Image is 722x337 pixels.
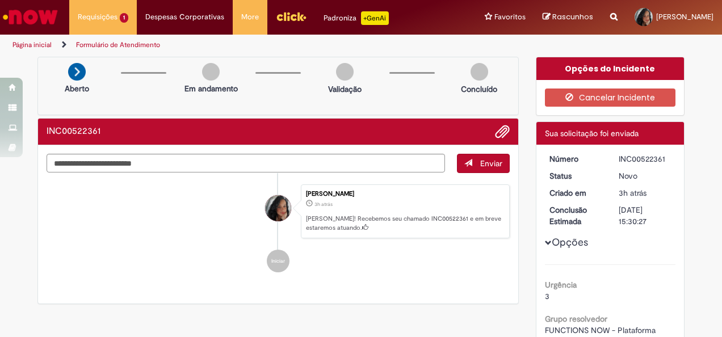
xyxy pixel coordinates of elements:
span: [PERSON_NAME] [656,12,713,22]
img: img-circle-grey.png [471,63,488,81]
b: Grupo resolvedor [545,314,607,324]
p: Aberto [65,83,89,94]
div: Opções do Incidente [536,57,685,80]
a: Página inicial [12,40,52,49]
button: Enviar [457,154,510,173]
p: Concluído [461,83,497,95]
button: Adicionar anexos [495,124,510,139]
img: arrow-next.png [68,63,86,81]
p: Validação [328,83,362,95]
p: [PERSON_NAME]! Recebemos seu chamado INC00522361 e em breve estaremos atuando. [306,214,503,232]
span: Rascunhos [552,11,593,22]
textarea: Digite sua mensagem aqui... [47,154,445,172]
img: img-circle-grey.png [336,63,354,81]
div: INC00522361 [619,153,671,165]
button: Cancelar Incidente [545,89,676,107]
time: 28/08/2025 13:30:27 [314,201,333,208]
div: [DATE] 15:30:27 [619,204,671,227]
div: [PERSON_NAME] [306,191,503,197]
ul: Histórico de tíquete [47,173,510,284]
span: Despesas Corporativas [145,11,224,23]
dt: Conclusão Estimada [541,204,611,227]
span: Favoritos [494,11,526,23]
span: 3h atrás [619,188,647,198]
a: Rascunhos [543,12,593,23]
h2: INC00522361 Histórico de tíquete [47,127,100,137]
span: Requisições [78,11,117,23]
img: ServiceNow [1,6,60,28]
span: More [241,11,259,23]
dt: Status [541,170,611,182]
span: Enviar [480,158,502,168]
li: Bianca Peichoto [47,184,510,239]
div: Novo [619,170,671,182]
img: img-circle-grey.png [202,63,220,81]
dt: Número [541,153,611,165]
b: Urgência [545,280,577,290]
time: 28/08/2025 13:30:27 [619,188,647,198]
span: 1 [120,13,128,23]
p: +GenAi [361,11,389,25]
div: 28/08/2025 13:30:27 [619,187,671,199]
p: Em andamento [184,83,238,94]
span: 3h atrás [314,201,333,208]
dt: Criado em [541,187,611,199]
a: Formulário de Atendimento [76,40,160,49]
div: Padroniza [324,11,389,25]
div: Bianca Peichoto [265,195,291,221]
ul: Trilhas de página [9,35,473,56]
img: click_logo_yellow_360x200.png [276,8,307,25]
span: Sua solicitação foi enviada [545,128,639,138]
span: 3 [545,291,549,301]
